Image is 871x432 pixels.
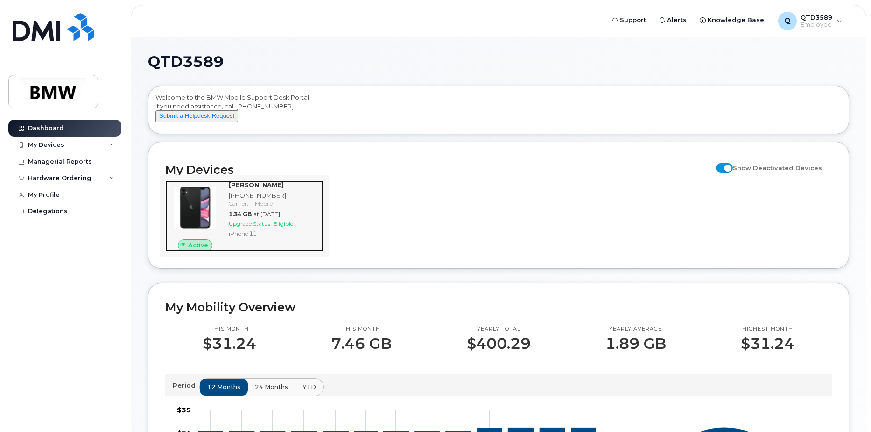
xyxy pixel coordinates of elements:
span: YTD [302,382,316,391]
span: Active [188,241,208,250]
span: 1.34 GB [229,210,252,217]
a: Submit a Helpdesk Request [155,112,238,119]
p: This month [331,325,392,333]
iframe: Messenger Launcher [830,391,864,425]
img: iPhone_11.jpg [173,185,218,230]
div: Welcome to the BMW Mobile Support Desk Portal If you need assistance, call [PHONE_NUMBER]. [155,93,842,130]
a: Active[PERSON_NAME][PHONE_NUMBER]Carrier: T-Mobile1.34 GBat [DATE]Upgrade Status:EligibleiPhone 11 [165,180,323,252]
span: at [DATE] [253,210,280,217]
div: [PHONE_NUMBER] [229,191,320,200]
span: Show Deactivated Devices [733,164,822,172]
p: This month [203,325,256,333]
span: 24 months [255,382,288,391]
h2: My Devices [165,163,711,177]
p: $31.24 [741,335,794,352]
p: Yearly total [467,325,531,333]
tspan: $35 [177,406,191,414]
p: 1.89 GB [605,335,666,352]
h2: My Mobility Overview [165,300,832,314]
div: Carrier: T-Mobile [229,200,320,208]
button: Submit a Helpdesk Request [155,110,238,122]
p: 7.46 GB [331,335,392,352]
span: Upgrade Status: [229,220,272,227]
div: iPhone 11 [229,230,320,238]
p: Period [173,381,199,390]
p: Yearly average [605,325,666,333]
p: Highest month [741,325,794,333]
input: Show Deactivated Devices [716,159,723,166]
p: $31.24 [203,335,256,352]
span: Eligible [274,220,293,227]
span: QTD3589 [148,55,224,69]
strong: [PERSON_NAME] [229,181,284,188]
p: $400.29 [467,335,531,352]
